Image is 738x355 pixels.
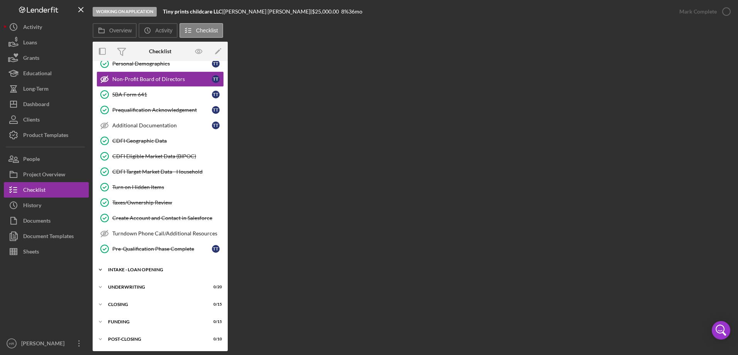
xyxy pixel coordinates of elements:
[196,27,218,34] label: Checklist
[23,81,49,98] div: Long-Term
[4,244,89,259] button: Sheets
[112,246,212,252] div: Pre-Qualification Phase Complete
[4,112,89,127] button: Clients
[4,96,89,112] button: Dashboard
[23,167,65,184] div: Project Overview
[212,106,220,114] div: T T
[112,230,223,237] div: Turndown Phone Call/Additional Resources
[208,319,222,324] div: 0 / 15
[679,4,717,19] div: Mark Complete
[96,164,224,179] a: CDFI Target Market Data - Household
[112,184,223,190] div: Turn on Hidden Items
[112,91,212,98] div: SBA Form 641
[112,169,223,175] div: CDFI Target Market Data - Household
[4,50,89,66] button: Grants
[349,8,362,15] div: 36 mo
[712,321,730,340] div: Open Intercom Messenger
[112,215,223,221] div: Create Account and Contact in Salesforce
[212,122,220,129] div: T T
[23,112,40,129] div: Clients
[212,91,220,98] div: T T
[96,241,224,257] a: Pre-Qualification Phase CompleteTT
[112,122,212,128] div: Additional Documentation
[212,60,220,68] div: T T
[96,71,224,87] a: Non-Profit Board of DirectorsTT
[208,337,222,341] div: 0 / 10
[23,213,51,230] div: Documents
[208,302,222,307] div: 0 / 15
[112,76,212,82] div: Non-Profit Board of Directors
[96,179,224,195] a: Turn on Hidden Items
[96,226,224,241] a: Turndown Phone Call/Additional Resources
[23,96,49,114] div: Dashboard
[4,66,89,81] button: Educational
[93,23,137,38] button: Overview
[23,228,74,246] div: Document Templates
[163,8,223,15] div: |
[23,19,42,37] div: Activity
[4,19,89,35] button: Activity
[96,210,224,226] a: Create Account and Contact in Salesforce
[96,56,224,71] a: Personal DemographicsTT
[212,75,220,83] div: T T
[96,102,224,118] a: Prequalification AcknowledgementTT
[4,35,89,50] button: Loans
[96,149,224,164] a: CDFI Eligible Market Data (BIPOC)
[312,8,341,15] div: $25,000.00
[112,61,212,67] div: Personal Demographics
[23,50,39,68] div: Grants
[4,151,89,167] button: People
[23,244,39,261] div: Sheets
[139,23,177,38] button: Activity
[112,107,212,113] div: Prequalification Acknowledgement
[96,118,224,133] a: Additional DocumentationTT
[4,182,89,198] button: Checklist
[155,27,172,34] label: Activity
[23,182,46,199] div: Checklist
[163,8,222,15] b: Tiny prints childcare LLC
[23,66,52,83] div: Educational
[4,198,89,213] button: History
[96,195,224,210] a: Taxes/Ownership Review
[4,167,89,182] button: Project Overview
[672,4,734,19] button: Mark Complete
[19,336,69,353] div: [PERSON_NAME]
[4,336,89,351] button: HR[PERSON_NAME]
[23,127,68,145] div: Product Templates
[4,228,89,244] button: Document Templates
[108,337,203,341] div: POST-CLOSING
[93,7,157,17] div: Working on Application
[149,48,171,54] div: Checklist
[179,23,223,38] button: Checklist
[108,302,203,307] div: CLOSING
[108,319,203,324] div: Funding
[96,87,224,102] a: SBA Form 641TT
[341,8,349,15] div: 8 %
[23,151,40,169] div: People
[112,153,223,159] div: CDFI Eligible Market Data (BIPOC)
[23,198,41,215] div: History
[4,127,89,143] button: Product Templates
[4,213,89,228] button: Documents
[223,8,312,15] div: [PERSON_NAME] [PERSON_NAME] |
[9,341,14,346] text: HR
[96,133,224,149] a: CDFI Geographic Data
[23,35,37,52] div: Loans
[4,81,89,96] button: Long-Term
[108,267,218,272] div: INTAKE - LOAN OPENING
